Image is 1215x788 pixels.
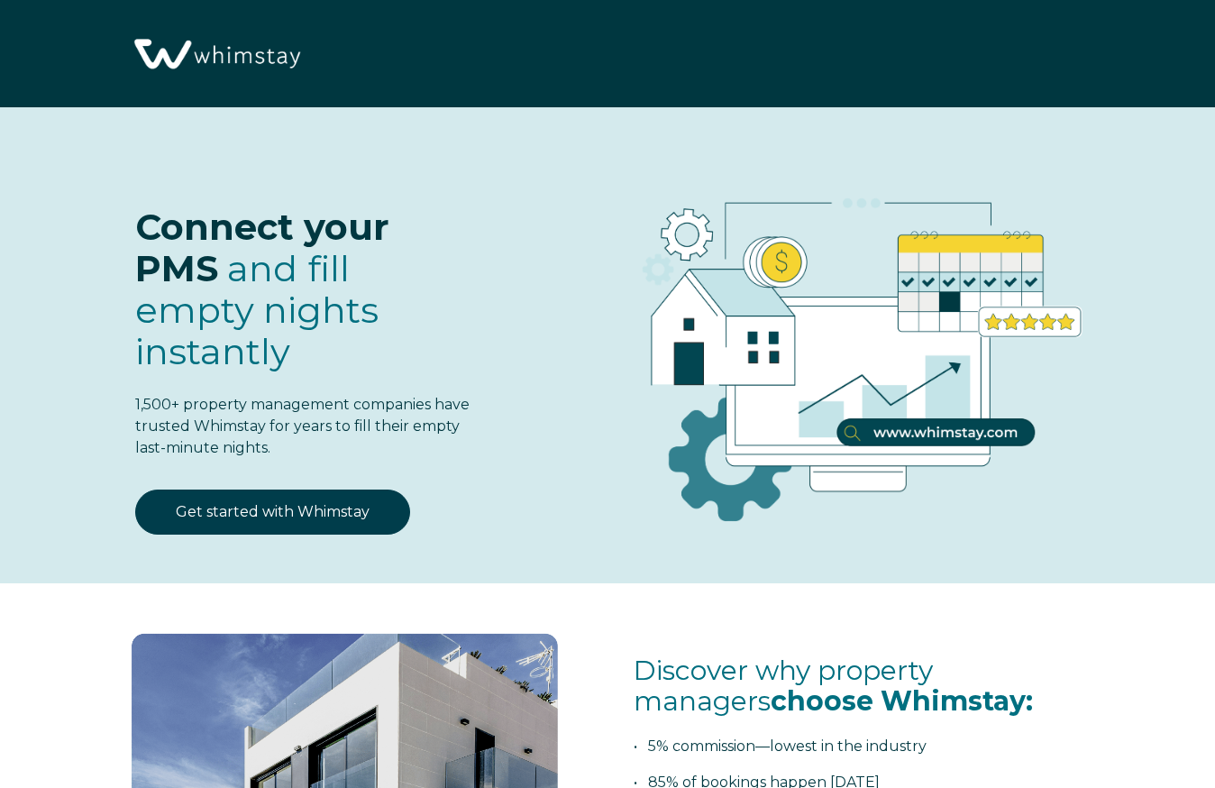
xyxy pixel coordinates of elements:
[135,246,379,373] span: fill empty nights instantly
[634,654,1033,719] span: Discover why property managers
[135,396,470,456] span: 1,500+ property management companies have trusted Whimstay for years to fill their empty last-min...
[543,143,1161,549] img: RBO Ilustrations-03
[135,490,410,535] a: Get started with Whimstay
[135,205,389,290] span: Connect your PMS
[771,684,1033,718] span: choose Whimstay:
[135,246,379,373] span: and
[126,9,306,101] img: Whimstay Logo-02 1
[634,738,927,755] span: • 5% commission—lowest in the industry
